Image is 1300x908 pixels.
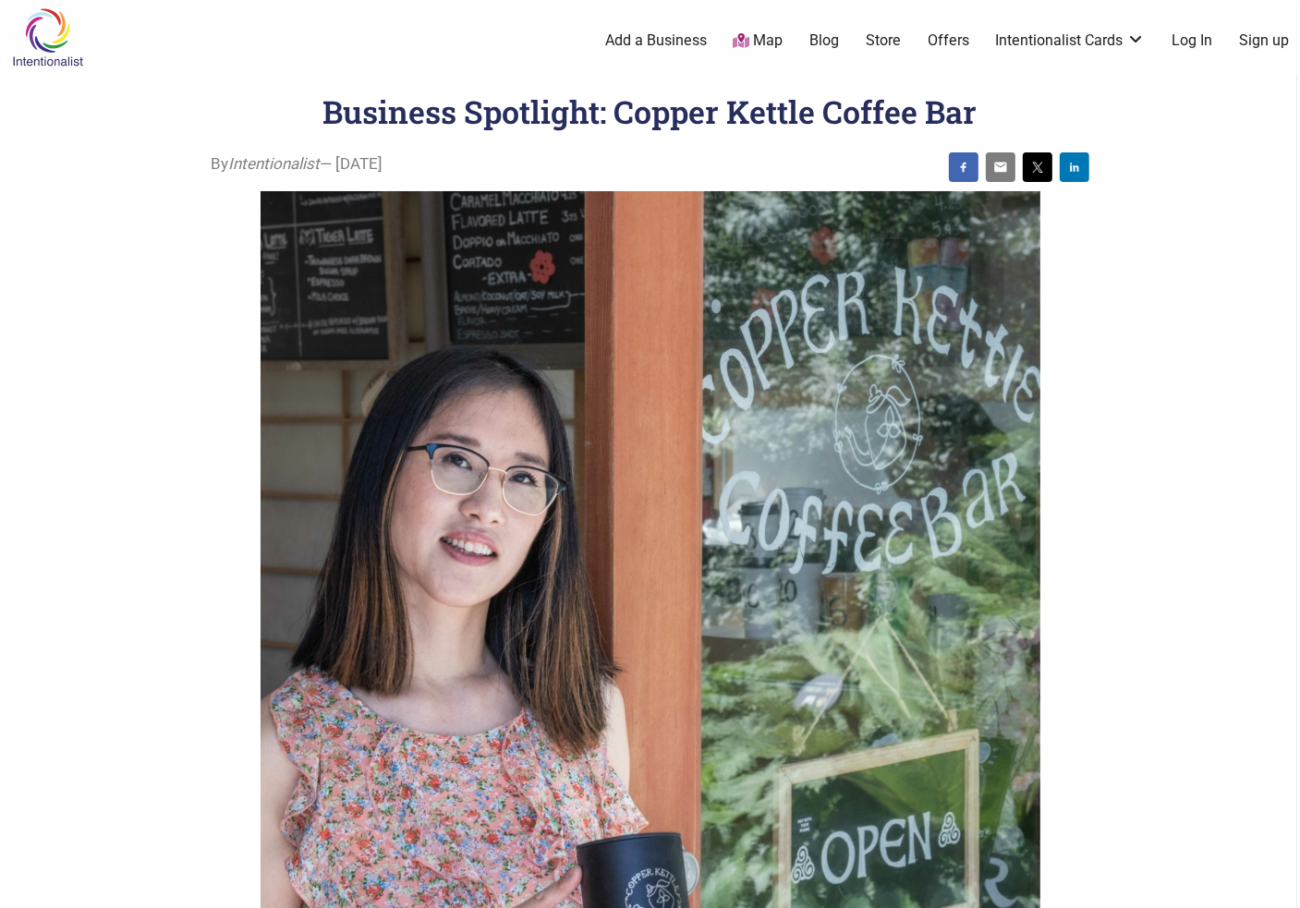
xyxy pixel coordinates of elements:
[4,7,91,67] img: Intentionalist
[323,91,978,132] h1: Business Spotlight: Copper Kettle Coffee Bar
[996,30,1146,51] a: Intentionalist Cards
[1067,160,1082,175] img: linkedin sharing button
[928,30,969,51] a: Offers
[993,160,1008,175] img: email sharing button
[956,160,971,175] img: facebook sharing button
[605,30,707,51] a: Add a Business
[733,30,783,52] a: Map
[866,30,901,51] a: Store
[212,152,383,176] span: By — [DATE]
[1030,160,1045,175] img: twitter sharing button
[809,30,839,51] a: Blog
[1172,30,1212,51] a: Log In
[1239,30,1289,51] a: Sign up
[229,154,321,173] i: Intentionalist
